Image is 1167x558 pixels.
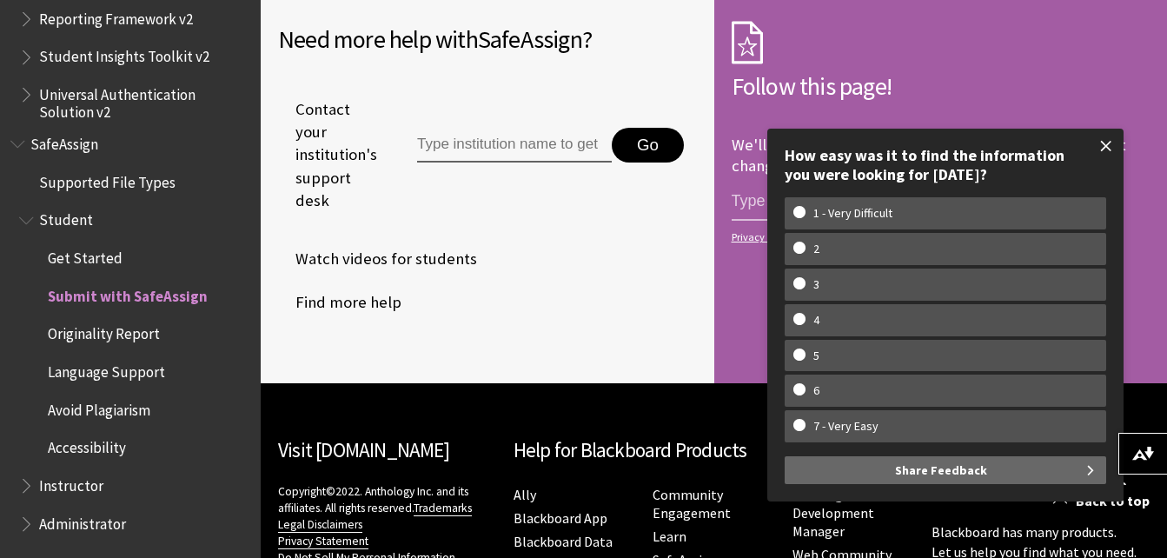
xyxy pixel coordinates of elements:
input: email address [732,184,985,221]
a: Privacy Policy [732,231,1145,243]
nav: Book outline for Blackboard SafeAssign [10,130,250,538]
span: Avoid Plagiarism [48,395,150,419]
a: Find more help [278,289,401,316]
p: We'll send you an email each time we make an important change. [732,135,1126,176]
button: Go [612,128,684,163]
a: Training and Development Manager [792,486,874,541]
span: Administrator [39,509,126,533]
span: SafeAssign [30,130,98,153]
h2: Need more help with ? [278,21,700,57]
a: Blackboard Data [514,533,613,551]
span: Accessibility [48,434,126,457]
h2: Help for Blackboard Products [514,435,915,466]
a: Visit [DOMAIN_NAME] [278,437,449,462]
a: Trademarks [414,501,472,516]
a: Legal Disclaimers [278,517,362,533]
a: Privacy Statement [278,534,368,549]
img: Subscription Icon [732,21,763,64]
w-span: 6 [793,383,839,398]
a: Blackboard App [514,509,607,528]
span: Reporting Framework v2 [39,4,193,28]
span: Originality Report [48,320,160,343]
w-span: 5 [793,349,839,363]
w-span: 1 - Very Difficult [793,206,912,221]
w-span: 3 [793,277,839,292]
span: SafeAssign [478,23,582,55]
a: Back to top [1040,485,1167,517]
span: Submit with SafeAssign [48,282,208,305]
h2: Follow this page! [732,68,1150,104]
a: Watch videos for students [278,246,477,272]
span: Universal Authentication Solution v2 [39,80,249,121]
span: Student Insights Toolkit v2 [39,43,209,66]
a: Community Engagement [653,486,731,522]
span: Share Feedback [895,456,987,484]
w-span: 4 [793,313,839,328]
div: How easy was it to find the information you were looking for [DATE]? [785,146,1106,183]
span: Supported File Types [39,168,176,191]
w-span: 2 [793,242,839,256]
button: Share Feedback [785,456,1106,484]
span: Get Started [48,243,123,267]
a: Ally [514,486,536,504]
span: Language Support [48,357,165,381]
span: Contact your institution's support desk [278,98,377,212]
a: Learn [653,528,686,546]
w-span: 7 - Very Easy [793,419,898,434]
span: Instructor [39,471,103,495]
span: Student [39,206,93,229]
input: Type institution name to get support [417,128,612,163]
